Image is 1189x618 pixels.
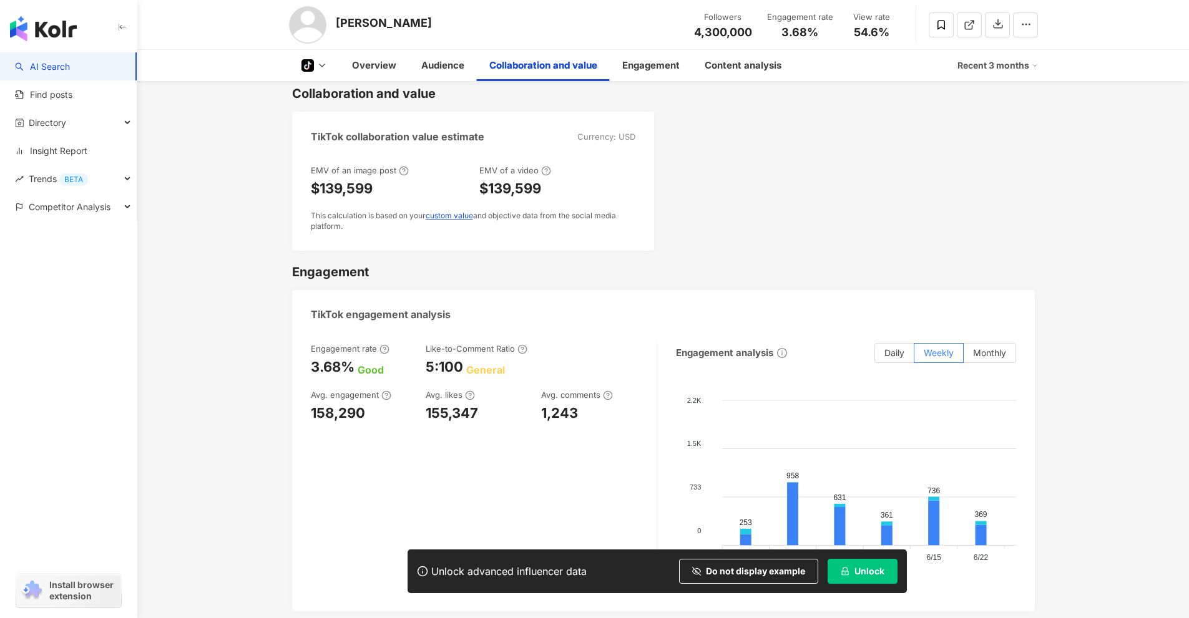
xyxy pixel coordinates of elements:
[292,85,436,102] div: Collaboration and value
[466,363,505,377] div: General
[358,363,384,377] div: Good
[541,389,613,400] div: Avg. comments
[479,165,551,176] div: EMV of a video
[311,130,484,143] div: TikTok collaboration value estimate
[687,440,702,447] tspan: 1.5K
[884,347,904,358] span: Daily
[311,357,355,377] div: 3.68%
[29,165,88,193] span: Trends
[421,58,464,73] div: Audience
[848,11,896,24] div: View rate
[311,165,409,176] div: EMV of an image post
[828,559,898,584] button: Unlock
[15,145,87,157] a: Insight Report
[336,15,432,31] div: [PERSON_NAME]
[577,131,635,142] div: Currency: USD
[29,109,66,137] span: Directory
[10,16,77,41] img: logo
[841,567,849,576] span: lock
[16,574,121,607] a: chrome extensionInstall browser extension
[292,263,369,281] div: Engagement
[426,357,463,377] div: 5:100
[29,193,110,221] span: Competitor Analysis
[15,60,70,73] a: searchAI Search
[705,58,781,73] div: Content analysis
[767,11,833,24] div: Engagement rate
[426,389,475,400] div: Avg. likes
[854,566,884,576] span: Unlock
[694,26,752,39] span: 4,300,000
[15,89,72,101] a: Find posts
[973,347,1006,358] span: Monthly
[687,396,702,403] tspan: 2.2K
[59,173,88,186] div: BETA
[854,26,889,39] span: 54.6%
[622,58,680,73] div: Engagement
[679,559,818,584] button: Do not display example
[15,175,24,183] span: rise
[541,403,578,423] div: 1,243
[775,346,789,360] span: info-circle
[311,211,635,232] div: This calculation is based on your and objective data from the social media platform.
[311,403,365,423] div: 158,290
[311,389,391,400] div: Avg. engagement
[479,179,541,198] div: $139,599
[489,58,597,73] div: Collaboration and value
[311,307,451,321] div: TikTok engagement analysis
[706,566,805,576] span: Do not display example
[352,58,396,73] div: Overview
[924,347,954,358] span: Weekly
[20,581,44,601] img: chrome extension
[781,26,818,39] span: 3.68%
[426,403,478,423] div: 155,347
[289,6,326,44] img: KOL Avatar
[431,565,587,577] div: Unlock advanced influencer data
[957,56,1038,75] div: Recent 3 months
[694,11,752,24] div: Followers
[311,179,373,198] div: $139,599
[311,343,389,354] div: Engagement rate
[426,211,473,220] a: custom value
[697,527,701,534] tspan: 0
[426,343,527,354] div: Like-to-Comment Ratio
[676,346,773,359] div: Engagement analysis
[690,483,701,491] tspan: 733
[49,579,117,602] span: Install browser extension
